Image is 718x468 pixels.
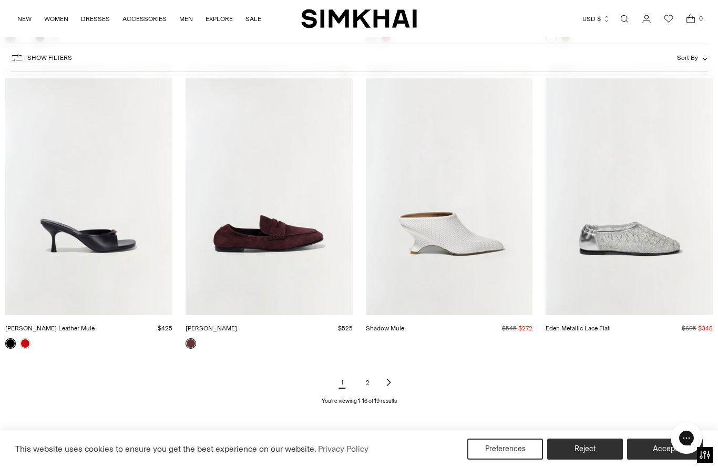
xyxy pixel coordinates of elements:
[27,54,72,61] span: Show Filters
[332,372,353,393] span: 1
[8,428,106,460] iframe: Sign Up via Text for Offers
[502,325,517,332] s: $545
[467,439,543,460] button: Preferences
[179,7,193,30] a: MEN
[316,441,370,457] a: Privacy Policy (opens in a new tab)
[11,49,72,66] button: Show Filters
[186,65,353,315] img: Danna Suede Loafer
[665,419,707,457] iframe: Gorgias live chat messenger
[547,439,623,460] button: Reject
[15,444,316,454] span: This website uses cookies to ensure you get the best experience on our website.
[81,7,110,30] a: DRESSES
[366,325,404,332] a: Shadow Mule
[206,7,233,30] a: EXPLORE
[122,7,167,30] a: ACCESSORIES
[338,325,353,332] span: $525
[680,8,701,29] a: Open cart modal
[518,325,532,332] span: $272
[44,7,68,30] a: WOMEN
[5,65,172,315] img: Carey Leather Mule
[682,325,696,332] s: $695
[546,325,610,332] a: Eden Metallic Lace Flat
[696,14,705,23] span: 0
[158,325,172,332] span: $425
[582,7,610,30] button: USD $
[677,54,698,61] span: Sort By
[17,7,32,30] a: NEW
[366,65,533,315] img: Shadow Mule
[698,325,713,332] span: $348
[677,52,707,64] button: Sort By
[382,372,395,393] a: Next page of results
[627,439,703,460] button: Accept
[658,8,679,29] a: Wishlist
[322,397,397,405] p: You’re viewing 1-16 of 19 results
[357,372,378,393] a: Page 2 of results
[614,8,635,29] a: Open search modal
[301,8,417,29] a: SIMKHAI
[245,7,261,30] a: SALE
[186,325,237,332] a: [PERSON_NAME]
[636,8,657,29] a: Go to the account page
[546,65,713,315] img: Eden Metallic Lace Flat
[5,325,95,332] a: [PERSON_NAME] Leather Mule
